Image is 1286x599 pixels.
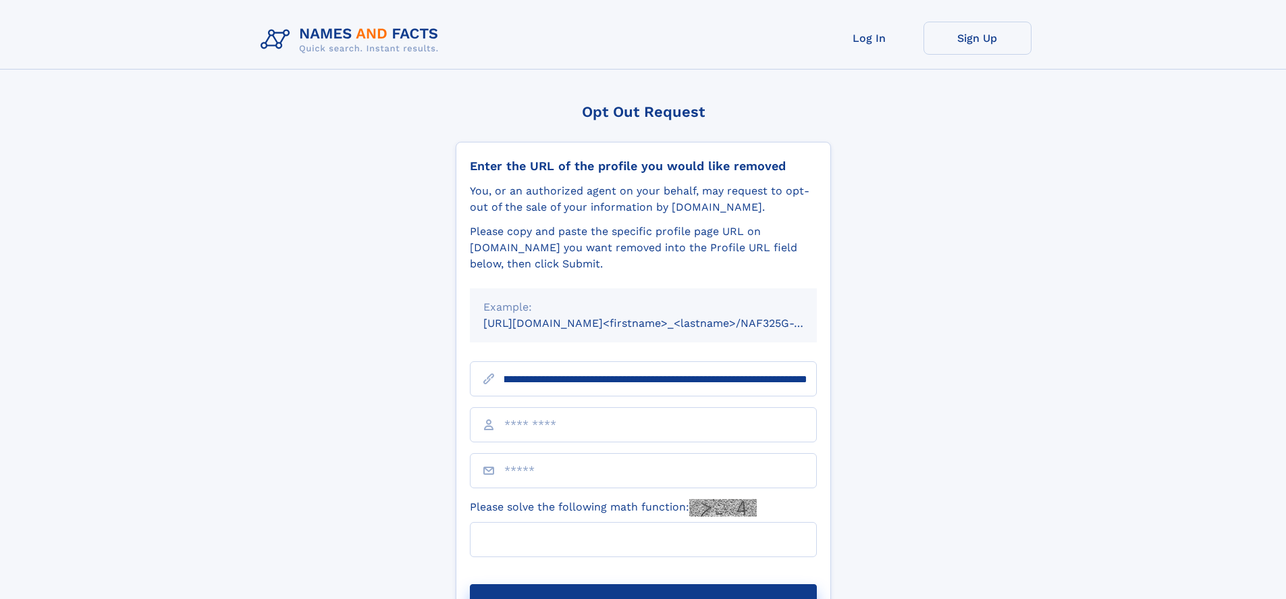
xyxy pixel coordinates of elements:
[456,103,831,120] div: Opt Out Request
[470,499,757,517] label: Please solve the following math function:
[815,22,923,55] a: Log In
[470,183,817,215] div: You, or an authorized agent on your behalf, may request to opt-out of the sale of your informatio...
[470,159,817,174] div: Enter the URL of the profile you would like removed
[483,299,803,315] div: Example:
[483,317,842,330] small: [URL][DOMAIN_NAME]<firstname>_<lastname>/NAF325G-xxxxxxxx
[255,22,450,58] img: Logo Names and Facts
[470,224,817,272] div: Please copy and paste the specific profile page URL on [DOMAIN_NAME] you want removed into the Pr...
[923,22,1032,55] a: Sign Up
